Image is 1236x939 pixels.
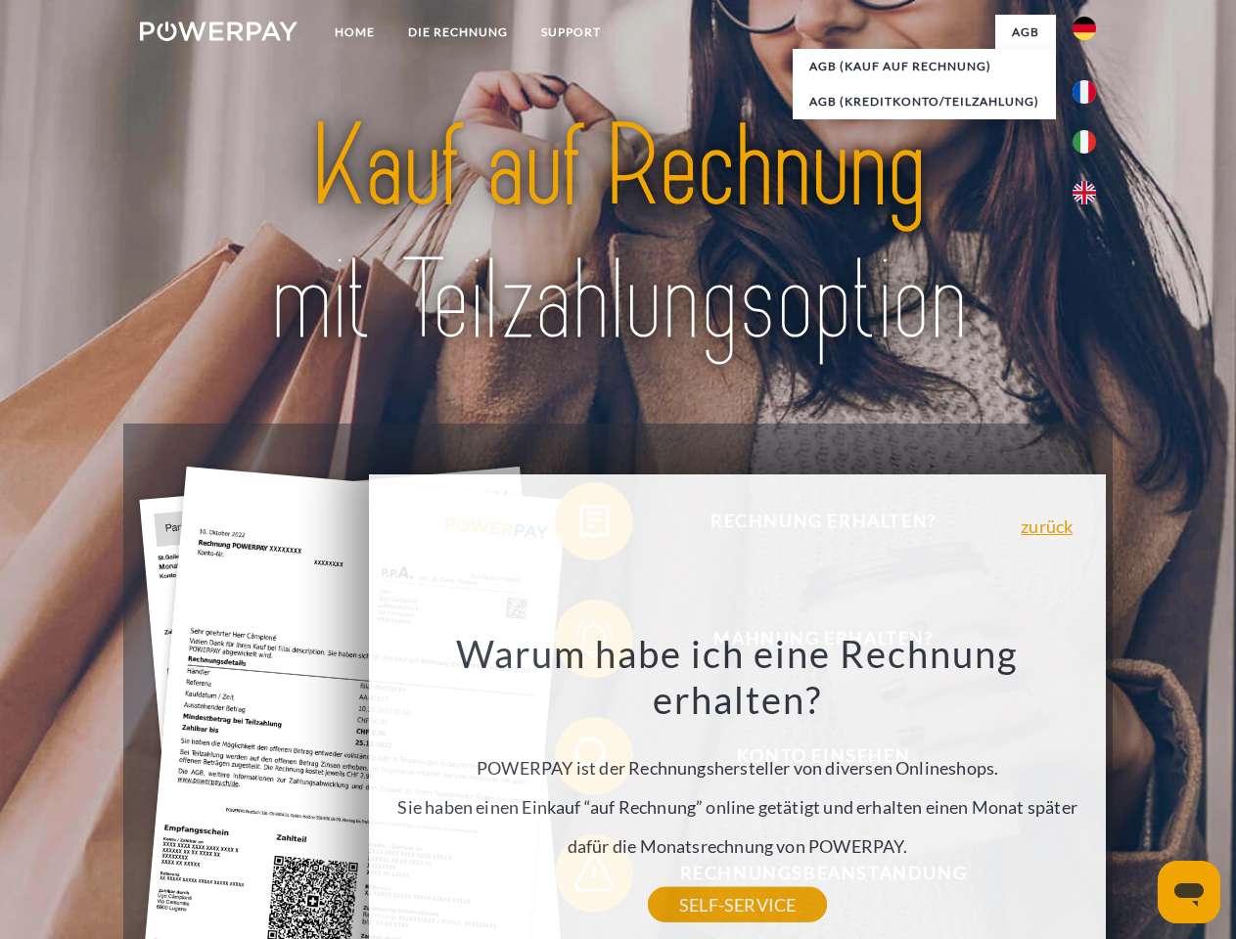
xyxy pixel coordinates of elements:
[1073,17,1096,40] img: de
[1073,130,1096,154] img: it
[648,887,827,922] a: SELF-SERVICE
[1021,517,1073,535] a: zurück
[1073,80,1096,104] img: fr
[318,15,391,50] a: Home
[381,630,1095,905] div: POWERPAY ist der Rechnungshersteller von diversen Onlineshops. Sie haben einen Einkauf “auf Rechn...
[1073,181,1096,204] img: en
[525,15,618,50] a: SUPPORT
[793,84,1056,119] a: AGB (Kreditkonto/Teilzahlung)
[995,15,1056,50] a: agb
[1158,861,1220,923] iframe: Schaltfläche zum Öffnen des Messaging-Fensters
[381,630,1095,724] h3: Warum habe ich eine Rechnung erhalten?
[391,15,525,50] a: DIE RECHNUNG
[140,22,298,41] img: logo-powerpay-white.svg
[793,49,1056,84] a: AGB (Kauf auf Rechnung)
[187,94,1049,375] img: title-powerpay_de.svg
